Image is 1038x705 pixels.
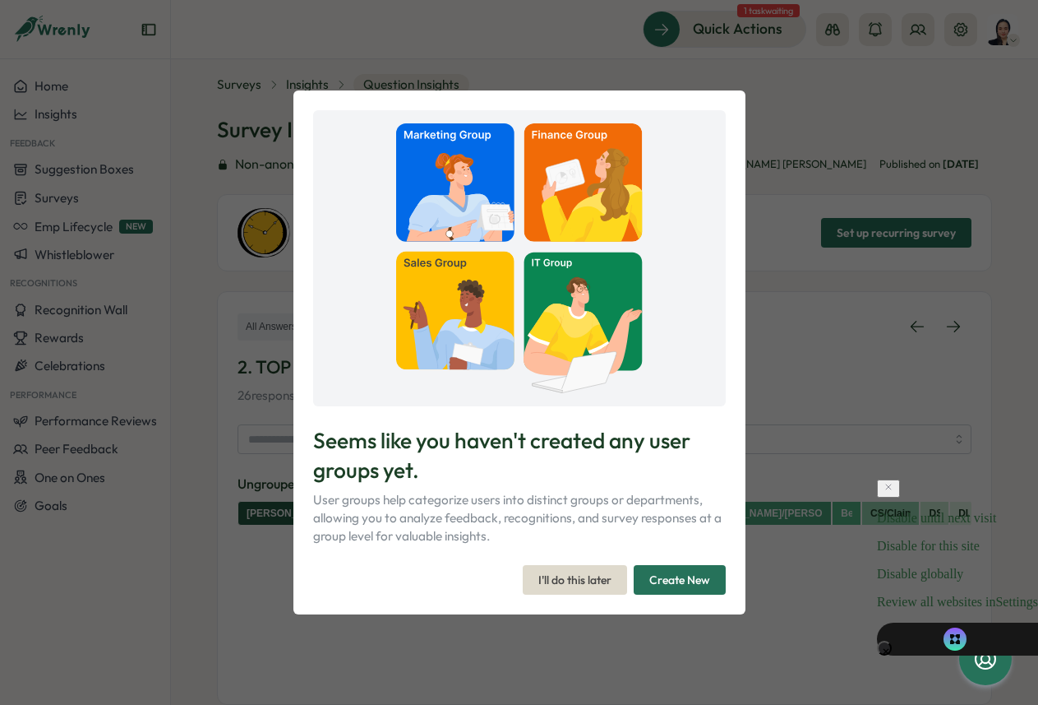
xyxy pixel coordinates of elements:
[313,426,726,484] p: Seems like you haven't created any user groups yet.
[523,565,627,595] button: I'll do this later
[649,566,710,594] span: Create New
[538,566,611,594] span: I'll do this later
[313,491,726,545] p: User groups help categorize users into distinct groups or departments, allowing you to analyze fe...
[634,565,726,595] button: Create New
